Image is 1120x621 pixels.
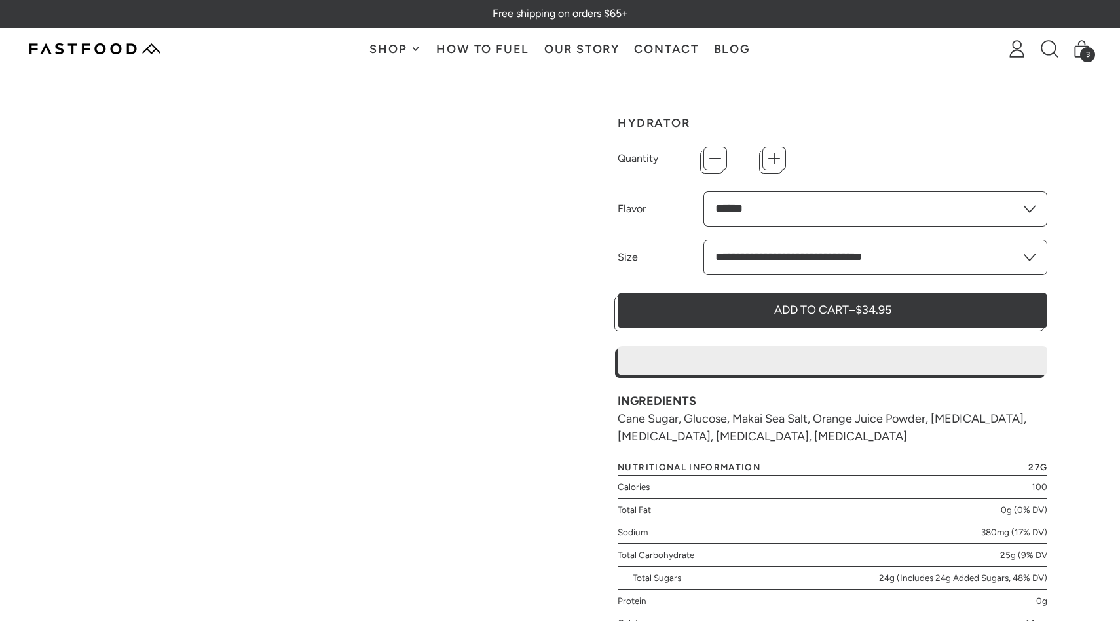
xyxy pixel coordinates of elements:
span: 380mg (17% DV) [981,525,1047,538]
span: Total Fat [618,503,651,516]
button: Add to Cart–$34.95 [618,293,1047,328]
span: 0g [1036,594,1047,607]
span: Protein [618,594,646,607]
span: 25g (9% DV [1000,548,1047,561]
h1: Hydrator [618,117,1047,129]
span: 3 [1080,47,1095,62]
label: Size [618,250,703,265]
img: Fastfood [29,43,160,54]
span: 24g (Includes 24g Added Sugars, 48% DV) [879,571,1047,584]
button: + [762,147,786,170]
span: Sodium [618,525,648,538]
span: Total Sugars [633,571,681,584]
span: Nutritional information [618,463,760,472]
span: Shop [369,43,410,55]
span: Total Carbohydrate [618,548,694,561]
span: 27g [1028,463,1047,472]
label: Flavor [618,201,703,217]
span: 0g (0% DV) [1001,503,1047,516]
a: Contact [627,28,706,69]
label: Quantity [618,151,703,166]
strong: INGREDIENTS [618,394,696,408]
a: Blog [706,28,758,69]
a: How To Fuel [429,28,536,69]
span: Calories [618,480,650,493]
button: 3 [1066,37,1098,61]
a: Our Story [537,28,627,69]
button: − [703,147,727,170]
div: Cane Sugar, Glucose, Makai Sea Salt, Orange Juice Powder, [MEDICAL_DATA], [MEDICAL_DATA], [MEDICA... [618,392,1047,445]
span: 100 [1032,480,1047,493]
button: Shop [362,28,429,69]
